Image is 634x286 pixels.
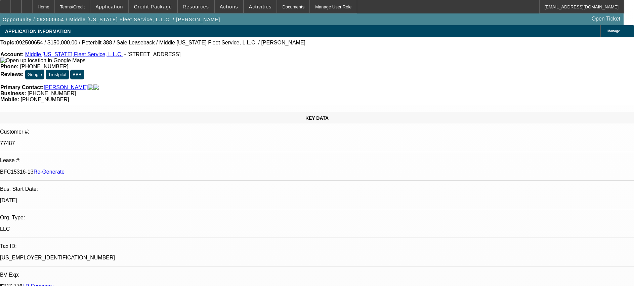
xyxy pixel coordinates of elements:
button: Google [25,70,44,79]
a: [PERSON_NAME] [44,84,88,91]
span: Manage [607,29,620,33]
span: [PHONE_NUMBER] [28,91,76,96]
strong: Topic: [0,40,16,46]
strong: Business: [0,91,26,96]
strong: Account: [0,51,24,57]
strong: Phone: [0,64,18,69]
span: Opportunity / 092500654 / Middle [US_STATE] Fleet Service, L.L.C. / [PERSON_NAME] [3,17,220,22]
button: BBB [70,70,84,79]
img: Open up location in Google Maps [0,58,85,64]
strong: Reviews: [0,71,24,77]
button: Actions [215,0,243,13]
strong: Primary Contact: [0,84,44,91]
a: Re-Generate [34,169,65,175]
a: Open Ticket [589,13,623,25]
span: 092500654 / $150,000.00 / Peterbilt 388 / Sale Leaseback / Middle [US_STATE] Fleet Service, L.L.C... [16,40,305,46]
span: Application [95,4,123,9]
a: Middle [US_STATE] Fleet Service, L.L.C. [25,51,123,57]
span: APPLICATION INFORMATION [5,29,71,34]
span: KEY DATA [305,115,329,121]
span: Activities [249,4,272,9]
button: Trustpilot [46,70,69,79]
a: View Google Maps [0,58,85,63]
span: [PHONE_NUMBER] [20,97,69,102]
img: linkedin-icon.png [93,84,99,91]
span: [PHONE_NUMBER] [20,64,69,69]
strong: Mobile: [0,97,19,102]
button: Resources [178,0,214,13]
span: Actions [220,4,238,9]
img: facebook-icon.png [88,84,93,91]
span: - [STREET_ADDRESS] [124,51,180,57]
span: Resources [183,4,209,9]
button: Credit Package [129,0,177,13]
span: Credit Package [134,4,172,9]
button: Activities [244,0,277,13]
button: Application [90,0,128,13]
